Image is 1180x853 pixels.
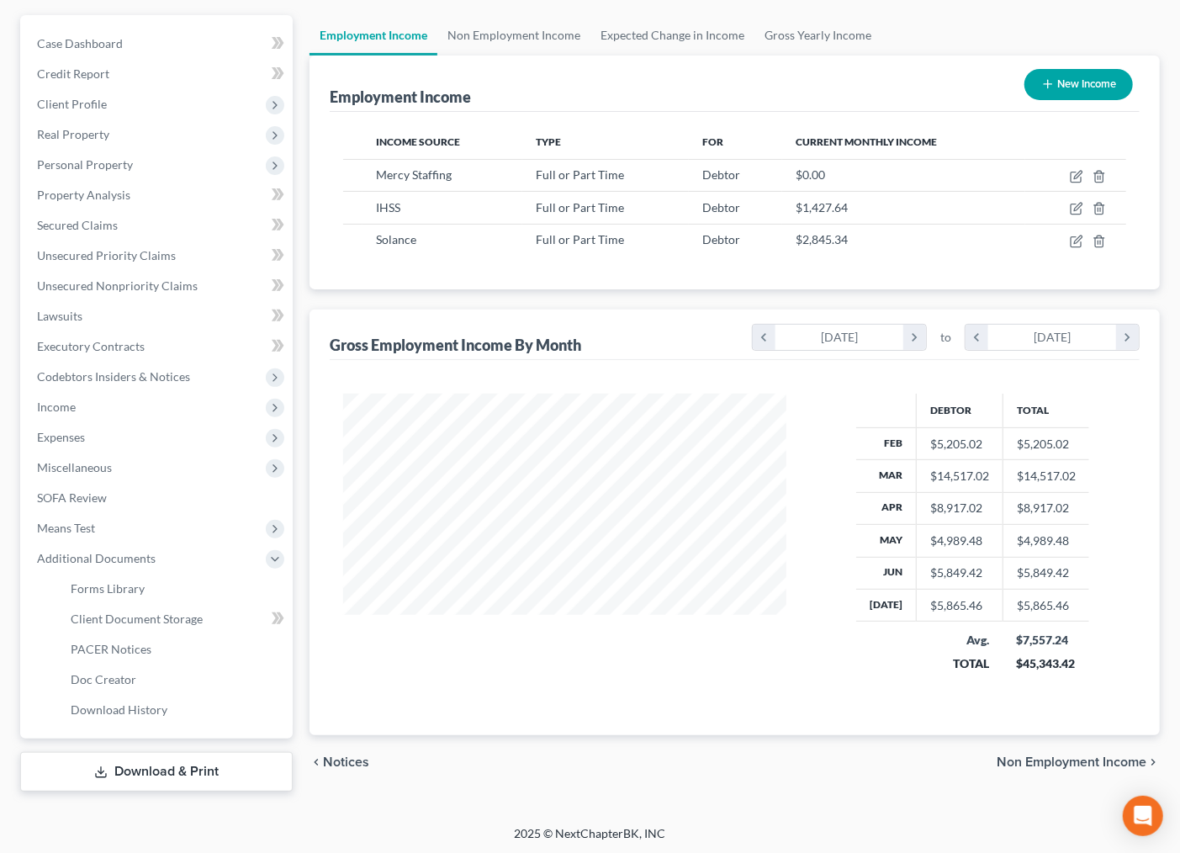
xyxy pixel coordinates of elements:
[997,755,1146,769] span: Non Employment Income
[753,325,775,350] i: chevron_left
[754,15,881,56] a: Gross Yearly Income
[37,430,85,444] span: Expenses
[37,521,95,535] span: Means Test
[37,97,107,111] span: Client Profile
[20,752,293,792] a: Download & Print
[988,325,1117,350] div: [DATE]
[37,369,190,384] span: Codebtors Insiders & Notices
[37,309,82,323] span: Lawsuits
[24,59,293,89] a: Credit Report
[330,87,471,107] div: Employment Income
[702,200,740,215] span: Debtor
[1017,632,1077,649] div: $7,557.24
[37,460,112,474] span: Miscellaneous
[71,581,145,596] span: Forms Library
[310,15,437,56] a: Employment Income
[930,468,989,485] div: $14,517.02
[1003,460,1090,492] td: $14,517.02
[37,551,156,565] span: Additional Documents
[775,325,904,350] div: [DATE]
[437,15,590,56] a: Non Employment Income
[57,695,293,725] a: Download History
[796,200,848,215] span: $1,427.64
[796,232,848,246] span: $2,845.34
[536,232,624,246] span: Full or Part Time
[37,339,145,353] span: Executory Contracts
[71,642,151,656] span: PACER Notices
[37,36,123,50] span: Case Dashboard
[930,436,989,453] div: $5,205.02
[930,532,989,549] div: $4,989.48
[37,127,109,141] span: Real Property
[536,135,561,148] span: Type
[1146,755,1160,769] i: chevron_right
[24,210,293,241] a: Secured Claims
[997,755,1160,769] button: Non Employment Income chevron_right
[1003,427,1090,459] td: $5,205.02
[24,241,293,271] a: Unsecured Priority Claims
[57,665,293,695] a: Doc Creator
[1003,492,1090,524] td: $8,917.02
[376,167,452,182] span: Mercy Staffing
[37,188,130,202] span: Property Analysis
[966,325,988,350] i: chevron_left
[71,612,203,626] span: Client Document Storage
[796,135,937,148] span: Current Monthly Income
[24,271,293,301] a: Unsecured Nonpriority Claims
[37,400,76,414] span: Income
[376,232,416,246] span: Solance
[1003,590,1090,622] td: $5,865.46
[71,702,167,717] span: Download History
[856,590,917,622] th: [DATE]
[1003,557,1090,589] td: $5,849.42
[37,66,109,81] span: Credit Report
[1024,69,1133,100] button: New Income
[24,331,293,362] a: Executory Contracts
[323,755,369,769] span: Notices
[930,500,989,517] div: $8,917.02
[376,135,460,148] span: Income Source
[856,525,917,557] th: May
[310,755,323,769] i: chevron_left
[1116,325,1139,350] i: chevron_right
[856,492,917,524] th: Apr
[796,167,825,182] span: $0.00
[856,460,917,492] th: Mar
[930,564,989,581] div: $5,849.42
[702,135,723,148] span: For
[310,755,369,769] button: chevron_left Notices
[930,655,990,672] div: TOTAL
[856,557,917,589] th: Jun
[930,632,990,649] div: Avg.
[536,200,624,215] span: Full or Part Time
[57,634,293,665] a: PACER Notices
[37,157,133,172] span: Personal Property
[903,325,926,350] i: chevron_right
[702,232,740,246] span: Debtor
[940,329,951,346] span: to
[24,29,293,59] a: Case Dashboard
[1017,655,1077,672] div: $45,343.42
[330,335,581,355] div: Gross Employment Income By Month
[71,672,136,686] span: Doc Creator
[1003,525,1090,557] td: $4,989.48
[24,301,293,331] a: Lawsuits
[37,218,118,232] span: Secured Claims
[702,167,740,182] span: Debtor
[590,15,754,56] a: Expected Change in Income
[37,248,176,262] span: Unsecured Priority Claims
[856,427,917,459] th: Feb
[37,278,198,293] span: Unsecured Nonpriority Claims
[376,200,400,215] span: IHSS
[536,167,624,182] span: Full or Part Time
[930,597,989,614] div: $5,865.46
[1003,394,1090,427] th: Total
[24,483,293,513] a: SOFA Review
[24,180,293,210] a: Property Analysis
[1123,796,1163,836] div: Open Intercom Messenger
[917,394,1003,427] th: Debtor
[37,490,107,505] span: SOFA Review
[57,604,293,634] a: Client Document Storage
[57,574,293,604] a: Forms Library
